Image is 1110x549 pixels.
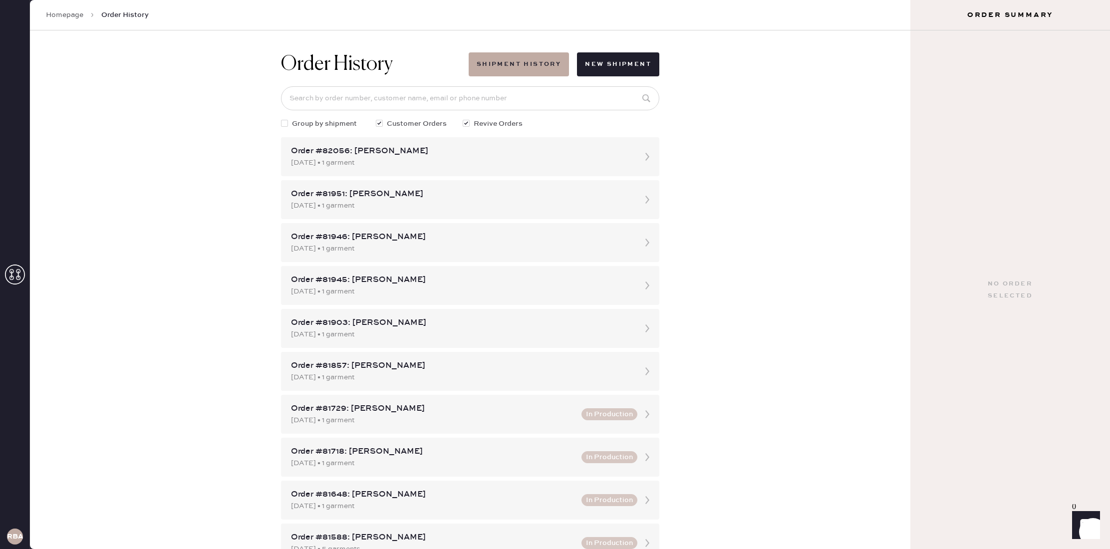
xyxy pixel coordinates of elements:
div: [DATE] • 1 garment [291,458,575,469]
span: Customer Orders [387,118,447,129]
button: In Production [581,494,637,506]
div: Order #81718: [PERSON_NAME] [291,446,575,458]
iframe: Front Chat [1063,504,1106,547]
h3: Order Summary [910,10,1110,20]
div: Order #81648: [PERSON_NAME] [291,489,575,501]
h3: RBA [7,533,23,540]
div: Order #81946: [PERSON_NAME] [291,231,631,243]
span: Group by shipment [292,118,357,129]
div: No order selected [988,278,1033,302]
div: [DATE] • 1 garment [291,286,631,297]
button: In Production [581,451,637,463]
div: Order #81945: [PERSON_NAME] [291,274,631,286]
div: Order #82056: [PERSON_NAME] [291,145,631,157]
input: Search by order number, customer name, email or phone number [281,86,659,110]
div: [DATE] • 1 garment [291,329,631,340]
span: Order History [101,10,149,20]
div: Order #81588: [PERSON_NAME] [291,532,575,544]
h1: Order History [281,52,393,76]
div: Order #81951: [PERSON_NAME] [291,188,631,200]
div: [DATE] • 1 garment [291,157,631,168]
a: Homepage [46,10,83,20]
div: Order #81729: [PERSON_NAME] [291,403,575,415]
div: [DATE] • 1 garment [291,200,631,211]
div: [DATE] • 1 garment [291,372,631,383]
button: In Production [581,537,637,549]
span: Revive Orders [474,118,523,129]
button: Shipment History [469,52,569,76]
div: Order #81857: [PERSON_NAME] [291,360,631,372]
button: New Shipment [577,52,659,76]
div: [DATE] • 1 garment [291,415,575,426]
div: Order #81903: [PERSON_NAME] [291,317,631,329]
button: In Production [581,408,637,420]
div: [DATE] • 1 garment [291,243,631,254]
div: [DATE] • 1 garment [291,501,575,512]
